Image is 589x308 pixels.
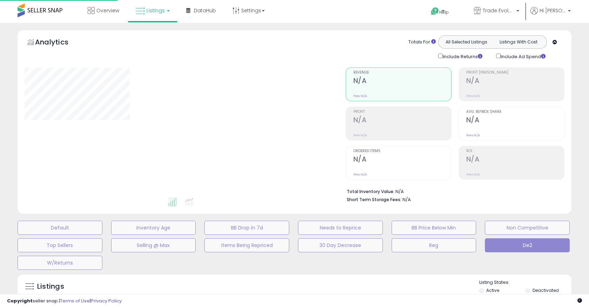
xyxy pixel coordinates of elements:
div: Include Ad Spend [491,52,557,60]
button: Needs to Reprice [298,221,383,235]
button: BB Drop in 7d [204,221,289,235]
b: Short Term Storage Fees: [347,197,401,203]
h2: N/A [353,77,451,86]
span: Overview [96,7,119,14]
span: Avg. Buybox Share [466,110,564,114]
span: Help [439,9,449,15]
span: Ordered Items [353,149,451,153]
h2: N/A [466,155,564,165]
small: Prev: N/A [353,133,367,137]
div: Totals For [408,39,436,46]
h5: Analytics [35,37,82,49]
button: BB Price Below Min [392,221,476,235]
button: 30 Day Decrease [298,238,383,252]
i: Get Help [431,7,439,16]
button: De2 [485,238,570,252]
small: Prev: N/A [353,94,367,98]
h2: N/A [353,155,451,165]
span: ROI [466,149,564,153]
div: Include Returns [433,52,491,60]
small: Prev: N/A [466,94,480,98]
a: Hi [PERSON_NAME] [530,7,571,23]
b: Total Inventory Value: [347,189,394,194]
button: Reg [392,238,476,252]
h2: N/A [466,116,564,125]
span: N/A [402,196,411,203]
span: DataHub [194,7,216,14]
small: Prev: N/A [466,172,480,177]
button: Non Competitive [485,221,570,235]
span: Listings [147,7,165,14]
button: Default [18,221,102,235]
div: seller snap | | [7,298,122,304]
a: Help [425,2,462,23]
button: Top Sellers [18,238,102,252]
strong: Copyright [7,297,33,304]
li: N/A [347,187,559,195]
small: Prev: N/A [466,133,480,137]
button: Items Being Repriced [204,238,289,252]
small: Prev: N/A [353,172,367,177]
button: W/Returns [18,256,102,270]
span: Profit [353,110,451,114]
span: Revenue [353,71,451,75]
button: Listings With Cost [492,37,544,47]
button: All Selected Listings [440,37,493,47]
span: Trade Evolution US [483,7,514,14]
button: Inventory Age [111,221,196,235]
span: Profit [PERSON_NAME] [466,71,564,75]
h2: N/A [353,116,451,125]
h2: N/A [466,77,564,86]
button: Selling @ Max [111,238,196,252]
span: Hi [PERSON_NAME] [540,7,566,14]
